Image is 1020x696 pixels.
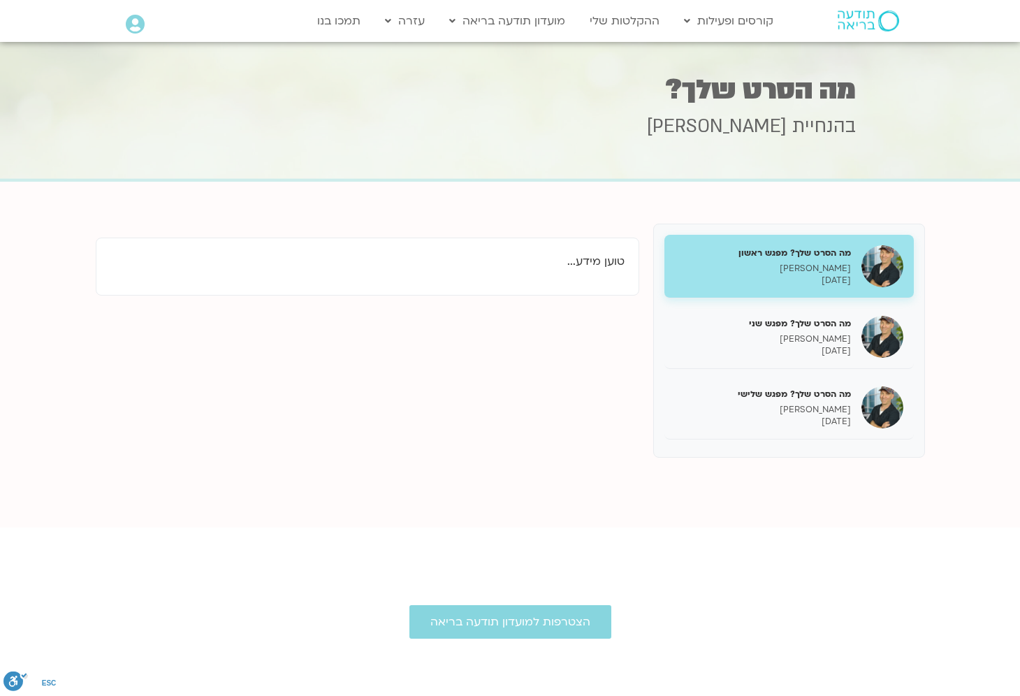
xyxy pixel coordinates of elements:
[675,263,851,275] p: [PERSON_NAME]
[861,316,903,358] img: מה הסרט שלך? מפגש שני
[677,8,780,34] a: קורסים ופעילות
[378,8,432,34] a: עזרה
[675,317,851,330] h5: מה הסרט שלך? מפגש שני
[675,333,851,345] p: [PERSON_NAME]
[647,114,787,139] span: [PERSON_NAME]
[838,10,899,31] img: תודעה בריאה
[675,388,851,400] h5: מה הסרט שלך? מפגש שלישי
[430,616,590,628] span: הצטרפות למועדון תודעה בריאה
[409,605,611,639] a: הצטרפות למועדון תודעה בריאה
[675,275,851,287] p: [DATE]
[310,8,367,34] a: תמכו בנו
[792,114,856,139] span: בהנחיית
[861,386,903,428] img: מה הסרט שלך? מפגש שלישי
[110,252,625,271] p: טוען מידע...
[675,247,851,259] h5: מה הסרט שלך? מפגש ראשון
[583,8,666,34] a: ההקלטות שלי
[675,345,851,357] p: [DATE]
[164,76,856,103] h1: מה הסרט שלך?
[675,416,851,428] p: [DATE]
[442,8,572,34] a: מועדון תודעה בריאה
[861,245,903,287] img: מה הסרט שלך? מפגש ראשון
[675,404,851,416] p: [PERSON_NAME]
